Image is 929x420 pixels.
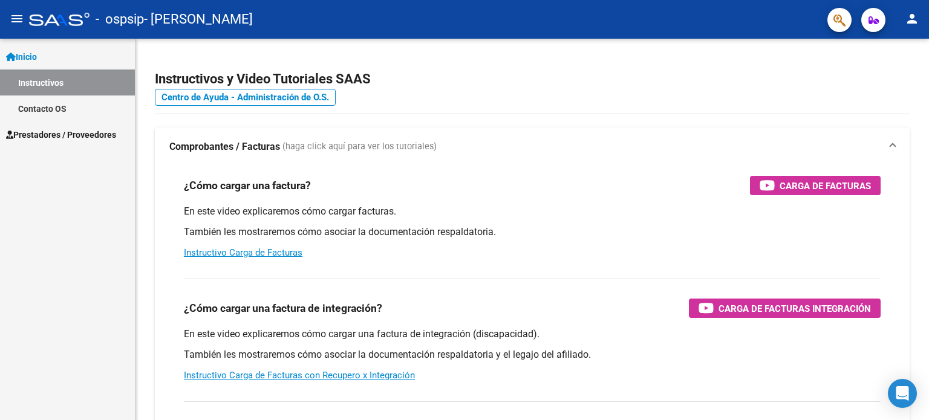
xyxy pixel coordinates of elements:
mat-expansion-panel-header: Comprobantes / Facturas (haga click aquí para ver los tutoriales) [155,128,910,166]
p: En este video explicaremos cómo cargar facturas. [184,205,881,218]
p: En este video explicaremos cómo cargar una factura de integración (discapacidad). [184,328,881,341]
p: También les mostraremos cómo asociar la documentación respaldatoria. [184,225,881,239]
span: Carga de Facturas Integración [719,301,871,316]
mat-icon: menu [10,11,24,26]
h2: Instructivos y Video Tutoriales SAAS [155,68,910,91]
a: Centro de Ayuda - Administración de O.S. [155,89,336,106]
div: Open Intercom Messenger [888,379,917,408]
mat-icon: person [905,11,919,26]
p: También les mostraremos cómo asociar la documentación respaldatoria y el legajo del afiliado. [184,348,881,361]
strong: Comprobantes / Facturas [169,140,280,153]
span: Carga de Facturas [780,178,871,193]
span: - ospsip [96,6,144,33]
span: - [PERSON_NAME] [144,6,253,33]
h3: ¿Cómo cargar una factura de integración? [184,300,382,317]
a: Instructivo Carga de Facturas con Recupero x Integración [184,370,415,381]
h3: ¿Cómo cargar una factura? [184,177,311,194]
span: Prestadores / Proveedores [6,128,116,141]
span: Inicio [6,50,37,63]
button: Carga de Facturas [750,176,881,195]
button: Carga de Facturas Integración [689,299,881,318]
a: Instructivo Carga de Facturas [184,247,302,258]
span: (haga click aquí para ver los tutoriales) [282,140,437,153]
